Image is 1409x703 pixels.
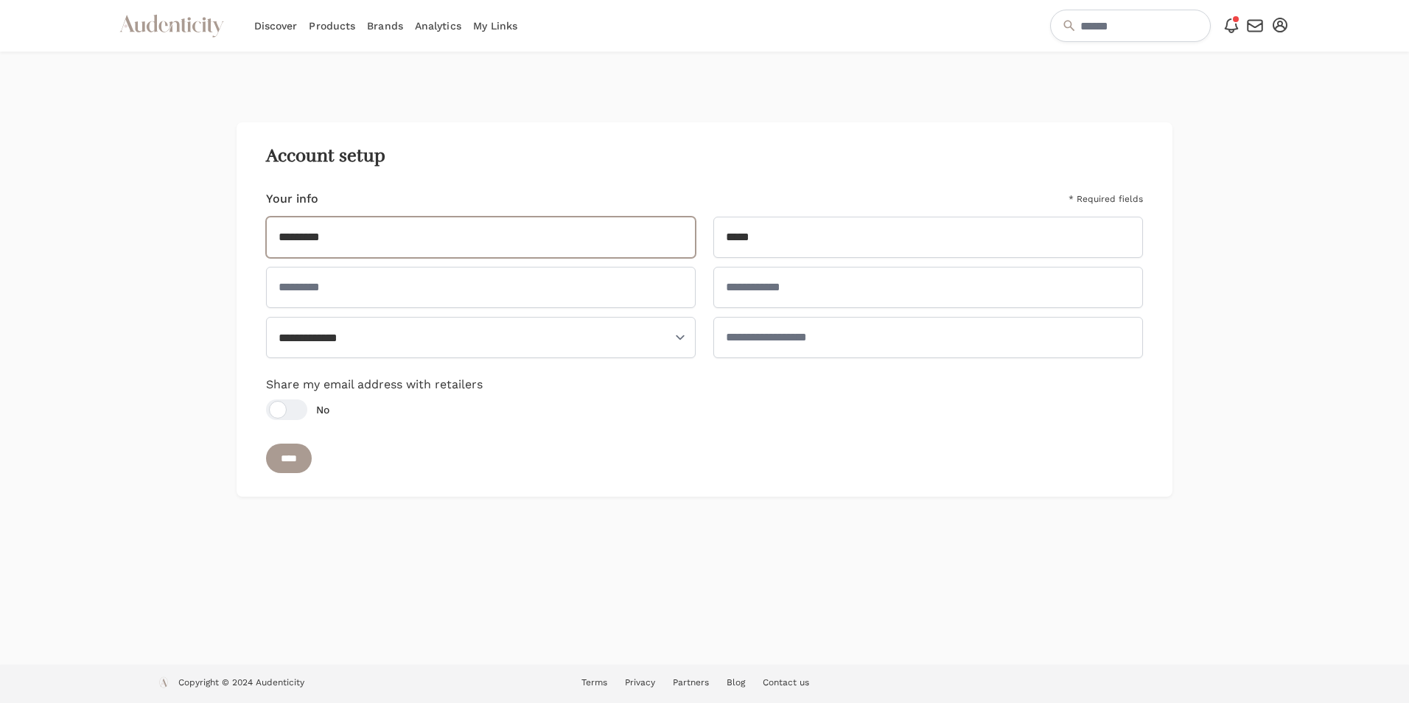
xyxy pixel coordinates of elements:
h4: Your info [266,190,318,208]
a: Blog [727,677,745,688]
span: * Required fields [1069,193,1143,205]
a: Partners [673,677,709,688]
div: Share my email address with retailers [266,376,1142,420]
a: Terms [581,677,607,688]
p: Copyright © 2024 Audenticity [178,676,304,691]
a: Privacy [625,677,655,688]
a: Contact us [763,677,809,688]
span: No [316,402,329,417]
h2: Account setup [266,146,1142,167]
